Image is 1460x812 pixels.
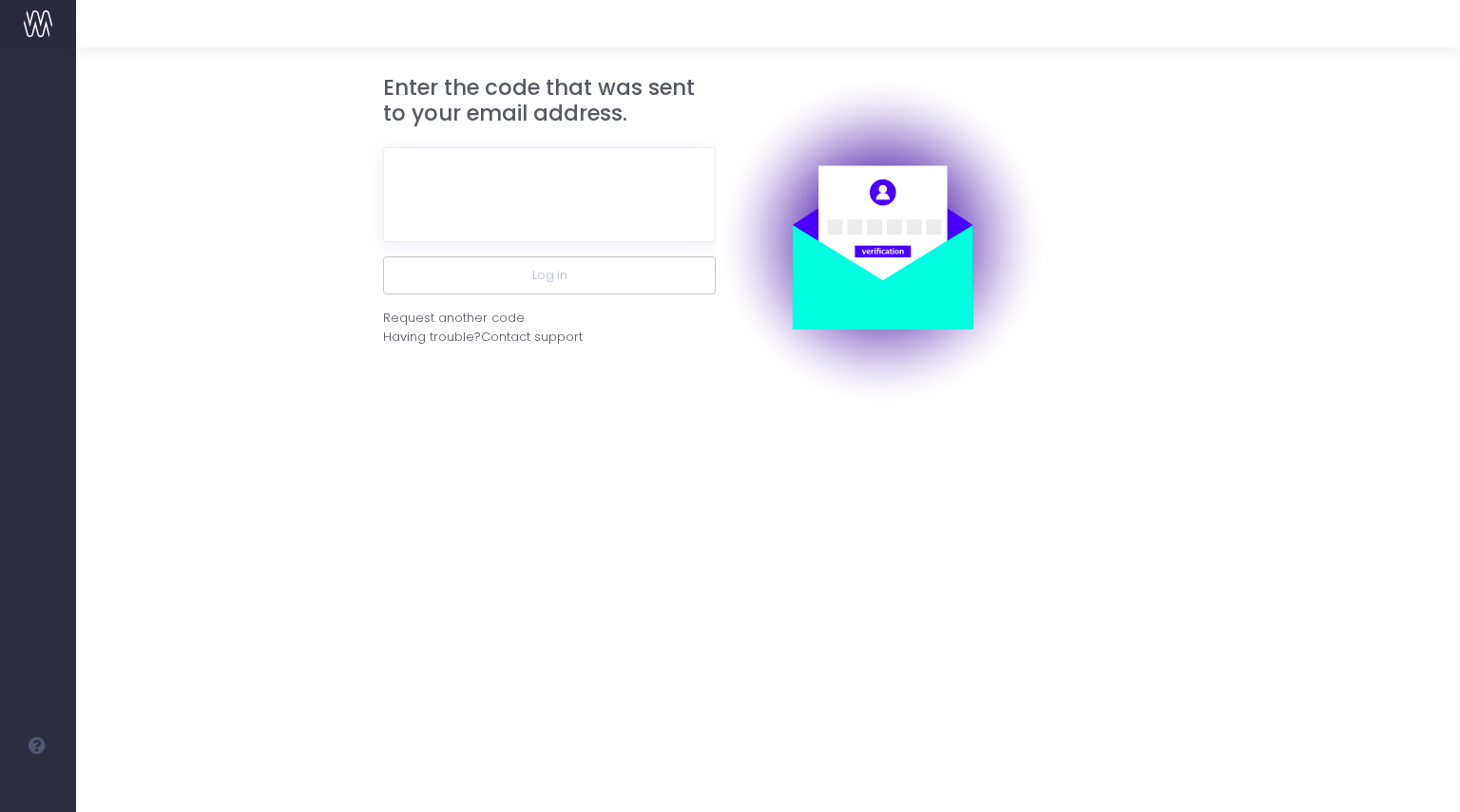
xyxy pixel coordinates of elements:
[383,309,525,328] div: Request another code
[383,256,716,294] button: Log in
[383,75,716,127] h3: Enter the code that was sent to your email address.
[383,328,716,347] div: Having trouble?
[481,328,583,347] span: Contact support
[716,75,1048,407] img: auth.png
[24,774,52,803] img: images/default_profile_image.png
